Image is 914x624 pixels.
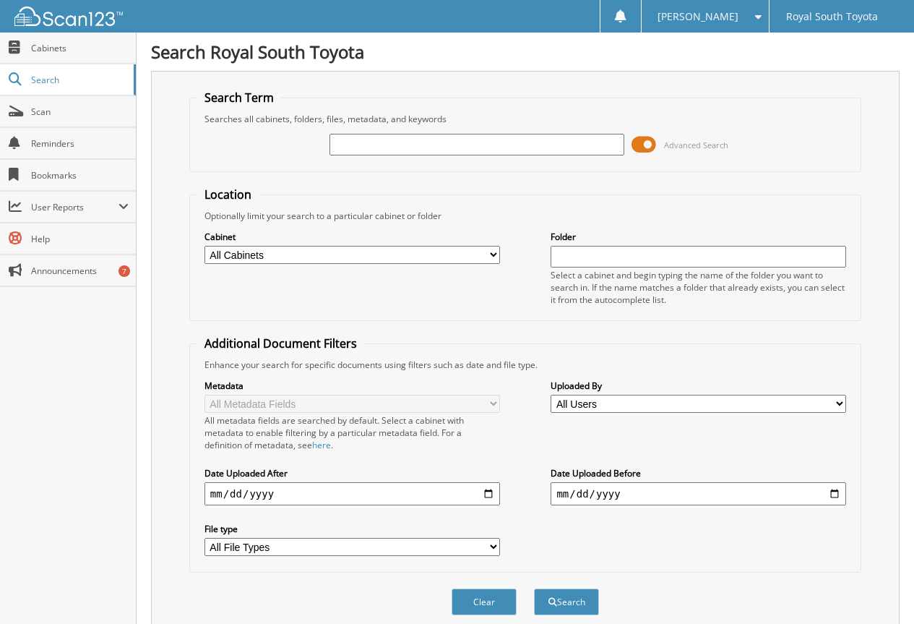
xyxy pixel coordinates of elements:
input: start [204,482,500,505]
label: Date Uploaded After [204,467,500,479]
span: Advanced Search [664,140,728,150]
span: Help [31,233,129,245]
span: Reminders [31,137,129,150]
h1: Search Royal South Toyota [151,40,900,64]
label: Uploaded By [551,380,846,392]
label: File type [204,523,500,535]
div: All metadata fields are searched by default. Select a cabinet with metadata to enable filtering b... [204,414,500,451]
div: 7 [118,265,130,277]
legend: Additional Document Filters [197,335,364,351]
legend: Search Term [197,90,281,106]
span: Bookmarks [31,169,129,181]
span: Search [31,74,126,86]
span: Announcements [31,265,129,277]
div: Select a cabinet and begin typing the name of the folder you want to search in. If the name match... [551,269,846,306]
span: Scan [31,106,129,118]
a: here [312,439,331,451]
span: Royal South Toyota [786,12,878,21]
div: Enhance your search for specific documents using filters such as date and file type. [197,359,853,371]
label: Metadata [204,380,500,392]
label: Folder [551,231,846,243]
input: end [551,482,846,505]
legend: Location [197,187,259,202]
img: scan123-logo-white.svg [14,7,123,26]
span: [PERSON_NAME] [658,12,738,21]
div: Searches all cabinets, folders, files, metadata, and keywords [197,113,853,125]
span: User Reports [31,201,118,213]
label: Date Uploaded Before [551,467,846,479]
button: Clear [452,589,517,615]
div: Optionally limit your search to a particular cabinet or folder [197,210,853,222]
span: Cabinets [31,42,129,54]
label: Cabinet [204,231,500,243]
button: Search [534,589,599,615]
